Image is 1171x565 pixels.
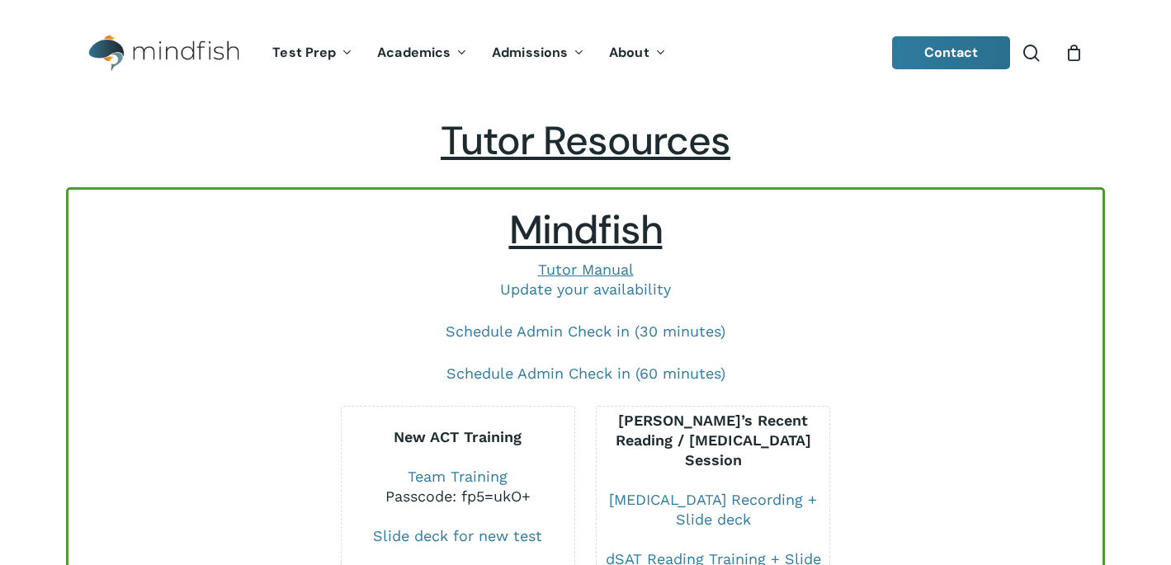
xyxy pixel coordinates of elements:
a: [MEDICAL_DATA] Recording + Slide deck [609,491,817,528]
a: Contact [892,36,1011,69]
span: Contact [924,44,979,61]
b: New ACT Training [394,428,522,445]
span: Tutor Resources [441,115,730,167]
a: Tutor Manual [538,261,634,278]
a: Academics [365,46,479,60]
header: Main Menu [66,22,1105,84]
b: [PERSON_NAME]’s Recent Reading / [MEDICAL_DATA] Session [616,412,811,468]
span: Academics [377,44,451,61]
span: Admissions [492,44,568,61]
a: Team Training [408,468,508,485]
a: Schedule Admin Check in (60 minutes) [446,365,725,382]
nav: Main Menu [260,22,678,84]
a: Test Prep [260,46,365,60]
a: Slide deck for new test [373,527,542,544]
span: Test Prep [272,44,336,61]
div: Passcode: fp5=ukO+ [342,487,574,506]
a: Admissions [479,46,597,60]
span: Mindfish [509,204,663,256]
a: Update your availability [500,280,671,298]
a: About [597,46,678,60]
span: About [609,44,649,61]
a: Schedule Admin Check in (30 minutes) [446,323,725,340]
